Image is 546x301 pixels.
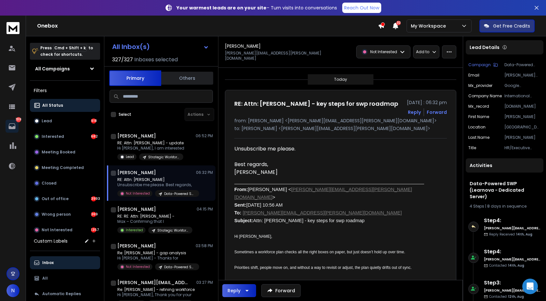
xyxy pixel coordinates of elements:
p: Add to [416,49,429,54]
p: Unsubscribe me please. Best regards, [117,182,195,187]
p: [PERSON_NAME][EMAIL_ADDRESS][PERSON_NAME][DOMAIN_NAME] [225,51,339,61]
strong: Your warmest leads are on your site [176,5,266,11]
p: Last Name [468,135,489,140]
span: Best regards, [234,161,268,168]
p: [DOMAIN_NAME] [504,104,541,109]
b: To: [234,210,241,215]
p: from: [PERSON_NAME] <[PERSON_NAME][EMAIL_ADDRESS][PERSON_NAME][DOMAIN_NAME]> [234,117,447,124]
div: Open Intercom Messenger [522,279,538,294]
h3: Filters [30,86,100,95]
h1: Onebox [37,22,378,30]
h1: All Campaigns [35,66,70,72]
span: 12th, Aug [508,294,524,299]
button: Reply [408,109,421,115]
p: [DATE] : 06:32 pm [407,99,447,106]
p: Hi [PERSON_NAME], Thank you for your [117,292,195,297]
button: Meeting Booked [30,146,100,159]
button: Reply [222,284,256,297]
div: Forward [427,109,447,115]
p: Reach Out Now [344,5,379,11]
span: 14th, Aug [516,232,532,237]
span: 327 / 327 [112,56,133,64]
span: Priorities shift, people move on, and without a way to revisit or adjust, the plan quietly drifts... [234,265,412,270]
p: Not Interested [370,49,397,54]
button: Not Interested1357 [30,223,100,236]
p: RE: RE: Attn: [PERSON_NAME] - [117,214,192,219]
span: Sometimes a workforce plan checks all the right boxes on paper, but just doesn’t hold up over time. [234,250,405,254]
p: Data-Powered SWP (Learnova - Dedicated Server) [504,62,541,67]
p: 04:15 PM [197,207,213,212]
h6: [PERSON_NAME][EMAIL_ADDRESS][PERSON_NAME][DOMAIN_NAME] [484,288,541,293]
p: Campaign [468,62,491,67]
p: Re: [PERSON_NAME] - gap analysis [117,250,195,256]
button: Others [161,71,213,85]
p: My Workspace [411,23,448,29]
a: [PERSON_NAME][EMAIL_ADDRESS][PERSON_NAME][DOMAIN_NAME] [234,187,412,200]
div: 369 [91,212,96,217]
button: N [6,284,19,297]
span: 14th, Aug [508,263,524,268]
p: Today [334,77,347,82]
span: [PERSON_NAME] [234,168,278,176]
h1: [PERSON_NAME] [117,133,156,139]
h1: [PERSON_NAME] [225,43,261,49]
div: 3993 [91,196,96,201]
p: Out of office [42,196,69,201]
h1: Data-Powered SWP (Learnova - Dedicated Server) [470,180,539,200]
span: Cmd + Shift + k [53,44,87,52]
p: Email [468,73,479,78]
p: Inbox [42,260,54,265]
h1: RE: Attn: [PERSON_NAME] - key steps for swp roadmap [234,99,398,108]
span: Hi [PERSON_NAME], [234,234,272,239]
b: Sent: [234,202,246,208]
button: Interested682 [30,130,100,143]
a: [PERSON_NAME][EMAIL_ADDRESS][PERSON_NAME][DOMAIN_NAME] [243,210,402,215]
p: Press to check for shortcuts. [40,45,93,58]
button: Out of office3993 [30,192,100,205]
p: Closed [42,181,57,186]
button: All [30,272,100,285]
p: Company Name [468,93,502,99]
p: [PERSON_NAME][EMAIL_ADDRESS][PERSON_NAME][DOMAIN_NAME] [504,73,541,78]
span: [PERSON_NAME] < > [DATE] 10:56 AM Attn: [PERSON_NAME] - key steps for swp roadmap [234,187,412,223]
p: All [42,276,48,281]
p: title [468,145,476,150]
h3: Inboxes selected [134,56,178,64]
p: RE: Attn: [PERSON_NAME] [117,177,195,182]
button: All Status [30,99,100,112]
p: 06:32 PM [196,170,213,175]
b: Subject: [234,218,253,223]
button: Automatic Replies [30,287,100,300]
h1: [PERSON_NAME] [117,243,156,249]
p: 03:58 PM [196,243,213,248]
p: Not Interested [42,227,72,233]
div: 918 [91,118,96,124]
p: Meeting Completed [42,165,84,170]
p: mx_provider [468,83,492,88]
div: 1357 [91,227,96,233]
p: Data-Powered SWP (Learnova - Dedicated Server) [164,265,195,270]
button: Campaign [468,62,498,67]
h6: Step 4 : [484,248,541,256]
h6: [PERSON_NAME][EMAIL_ADDRESS][PERSON_NAME][DOMAIN_NAME] [484,226,541,231]
button: Lead918 [30,114,100,127]
button: Primary [109,70,161,86]
p: location [468,125,486,130]
h3: Custom Labels [34,238,68,244]
p: Re: [PERSON_NAME] - refining workforce [117,287,195,292]
p: Lead [126,154,134,159]
button: Meeting Completed [30,161,100,174]
p: Hi [PERSON_NAME], I am interested [117,146,184,151]
label: Select [119,112,131,117]
p: Lead Details [470,44,500,51]
p: RE: Attn: [PERSON_NAME] - update [117,140,184,146]
p: Interested [126,228,143,233]
p: [PERSON_NAME] [504,135,541,140]
p: All Status [42,103,63,108]
h1: [PERSON_NAME] [117,169,156,176]
h6: Step 4 : [484,217,541,224]
p: – Turn visits into conversations [176,5,337,11]
p: Wrong person [42,212,71,217]
p: Reply Received [489,232,532,237]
